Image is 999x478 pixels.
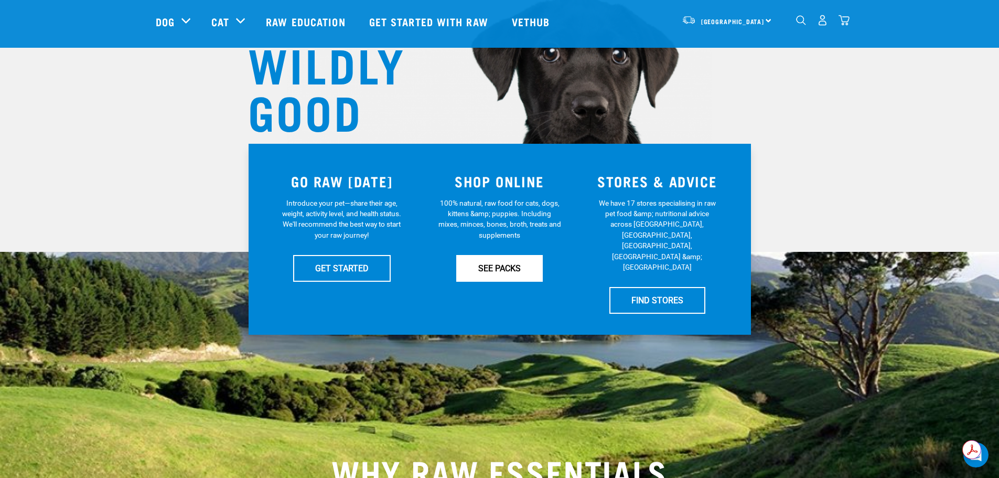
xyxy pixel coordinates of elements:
a: Cat [211,14,229,29]
img: van-moving.png [682,15,696,25]
p: 100% natural, raw food for cats, dogs, kittens &amp; puppies. Including mixes, minces, bones, bro... [438,198,561,241]
img: home-icon-1@2x.png [796,15,806,25]
h3: SHOP ONLINE [427,173,572,189]
h3: STORES & ADVICE [585,173,730,189]
h3: GO RAW [DATE] [270,173,415,189]
h1: WILDLY GOOD NUTRITION [248,39,458,181]
img: user.png [817,15,828,26]
a: GET STARTED [293,255,391,281]
a: FIND STORES [609,287,705,313]
a: Get started with Raw [359,1,501,43]
p: Introduce your pet—share their age, weight, activity level, and health status. We'll recommend th... [280,198,403,241]
span: [GEOGRAPHIC_DATA] [701,19,765,23]
a: Dog [156,14,175,29]
a: SEE PACKS [456,255,543,281]
a: Raw Education [255,1,358,43]
p: We have 17 stores specialising in raw pet food &amp; nutritional advice across [GEOGRAPHIC_DATA],... [596,198,719,273]
a: Vethub [501,1,563,43]
img: home-icon@2x.png [839,15,850,26]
